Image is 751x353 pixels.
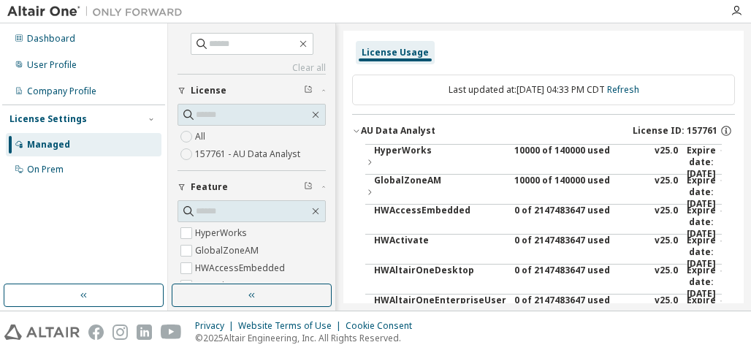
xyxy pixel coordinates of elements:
span: License [191,85,226,96]
button: HWAccessEmbedded0 of 2147483647 usedv25.0Expire date:[DATE] [374,205,722,240]
label: GlobalZoneAM [195,242,262,259]
div: 10000 of 140000 used [514,145,646,180]
div: HWActivate [374,235,506,270]
img: linkedin.svg [137,324,152,340]
div: 0 of 2147483647 used [514,205,646,240]
div: Last updated at: [DATE] 04:33 PM CDT [352,75,735,105]
button: HWActivate0 of 2147483647 usedv25.0Expire date:[DATE] [374,235,722,270]
div: HWAltairOneEnterpriseUser [374,295,506,330]
button: License [178,75,326,107]
img: instagram.svg [113,324,128,340]
div: Managed [27,139,70,151]
span: License ID: 157761 [633,125,717,137]
span: Feature [191,181,228,193]
a: Clear all [178,62,326,74]
div: HWAccessEmbedded [374,205,506,240]
div: v25.0 [655,175,678,210]
div: 0 of 2147483647 used [514,235,646,270]
label: HWActivate [195,277,245,295]
div: Expire date: [DATE] [687,235,722,270]
div: Dashboard [27,33,75,45]
img: facebook.svg [88,324,104,340]
div: v25.0 [655,295,678,330]
div: AU Data Analyst [361,125,435,137]
div: Expire date: [DATE] [687,145,722,180]
div: License Settings [9,113,87,125]
div: Expire date: [DATE] [687,175,722,210]
div: HWAltairOneDesktop [374,265,506,300]
label: All [195,128,208,145]
img: altair_logo.svg [4,324,80,340]
a: Refresh [607,83,639,96]
div: v25.0 [655,235,678,270]
div: 0 of 2147483647 used [514,265,646,300]
img: Altair One [7,4,190,19]
div: v25.0 [655,145,678,180]
div: HyperWorks [374,145,506,180]
button: HWAltairOneDesktop0 of 2147483647 usedv25.0Expire date:[DATE] [374,265,722,300]
div: Cookie Consent [346,320,421,332]
div: 10000 of 140000 used [514,175,646,210]
img: youtube.svg [161,324,182,340]
span: Clear filter [304,181,313,193]
button: Feature [178,171,326,203]
div: License Usage [362,47,429,58]
div: Company Profile [27,86,96,97]
div: On Prem [27,164,64,175]
button: HWAltairOneEnterpriseUser0 of 2147483647 usedv25.0Expire date:[DATE] [374,295,722,330]
div: GlobalZoneAM [374,175,506,210]
div: Privacy [195,320,238,332]
div: 0 of 2147483647 used [514,295,646,330]
button: GlobalZoneAM10000 of 140000 usedv25.0Expire date:[DATE] [365,175,722,210]
div: Expire date: [DATE] [687,295,722,330]
button: HyperWorks10000 of 140000 usedv25.0Expire date:[DATE] [365,145,722,180]
div: User Profile [27,59,77,71]
div: Website Terms of Use [238,320,346,332]
div: v25.0 [655,265,678,300]
div: v25.0 [655,205,678,240]
label: HWAccessEmbedded [195,259,288,277]
div: Expire date: [DATE] [687,265,722,300]
div: Expire date: [DATE] [687,205,722,240]
label: 157761 - AU Data Analyst [195,145,303,163]
button: AU Data AnalystLicense ID: 157761 [352,115,735,147]
p: © 2025 Altair Engineering, Inc. All Rights Reserved. [195,332,421,344]
label: HyperWorks [195,224,250,242]
span: Clear filter [304,85,313,96]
